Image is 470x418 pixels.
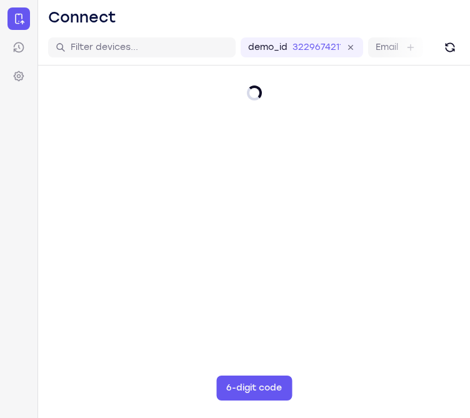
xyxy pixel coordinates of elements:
label: demo_id [248,41,287,54]
label: Email [376,41,398,54]
h1: Connect [48,7,116,27]
button: Refresh [440,37,460,57]
a: Connect [7,7,30,30]
a: Sessions [7,36,30,59]
button: 6-digit code [216,376,292,401]
input: Filter devices... [71,41,228,54]
a: Settings [7,65,30,87]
